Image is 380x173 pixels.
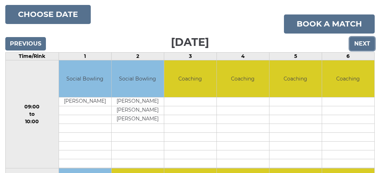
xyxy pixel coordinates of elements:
[350,37,375,50] input: Next
[5,37,46,50] input: Previous
[164,60,216,97] td: Coaching
[59,52,111,60] td: 1
[269,60,322,97] td: Coaching
[322,60,374,97] td: Coaching
[164,52,216,60] td: 3
[112,106,164,115] td: [PERSON_NAME]
[217,60,269,97] td: Coaching
[284,14,375,34] a: Book a match
[59,60,111,97] td: Social Bowling
[6,52,59,60] td: Time/Rink
[216,52,269,60] td: 4
[322,52,374,60] td: 6
[6,60,59,168] td: 09:00 to 10:00
[112,60,164,97] td: Social Bowling
[269,52,322,60] td: 5
[112,115,164,124] td: [PERSON_NAME]
[112,97,164,106] td: [PERSON_NAME]
[59,97,111,106] td: [PERSON_NAME]
[111,52,164,60] td: 2
[5,5,91,24] button: Choose date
